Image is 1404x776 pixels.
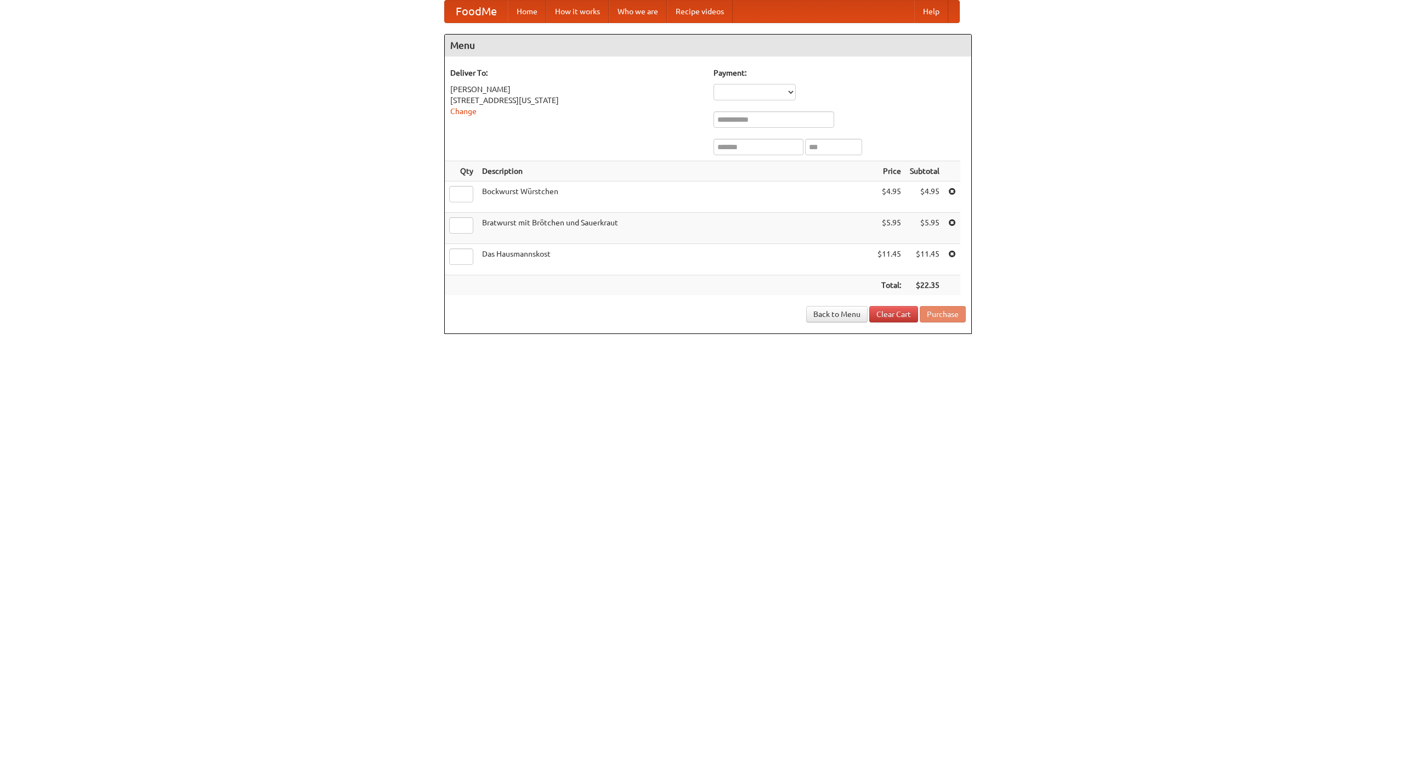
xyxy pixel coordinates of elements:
[445,1,508,22] a: FoodMe
[478,213,873,244] td: Bratwurst mit Brötchen und Sauerkraut
[714,67,966,78] h5: Payment:
[546,1,609,22] a: How it works
[905,213,944,244] td: $5.95
[445,35,971,56] h4: Menu
[873,182,905,213] td: $4.95
[905,161,944,182] th: Subtotal
[905,244,944,275] td: $11.45
[873,213,905,244] td: $5.95
[450,107,477,116] a: Change
[478,161,873,182] th: Description
[478,244,873,275] td: Das Hausmannskost
[869,306,918,322] a: Clear Cart
[873,161,905,182] th: Price
[450,84,703,95] div: [PERSON_NAME]
[445,161,478,182] th: Qty
[806,306,868,322] a: Back to Menu
[905,275,944,296] th: $22.35
[873,244,905,275] td: $11.45
[450,67,703,78] h5: Deliver To:
[920,306,966,322] button: Purchase
[609,1,667,22] a: Who we are
[914,1,948,22] a: Help
[873,275,905,296] th: Total:
[478,182,873,213] td: Bockwurst Würstchen
[667,1,733,22] a: Recipe videos
[905,182,944,213] td: $4.95
[450,95,703,106] div: [STREET_ADDRESS][US_STATE]
[508,1,546,22] a: Home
